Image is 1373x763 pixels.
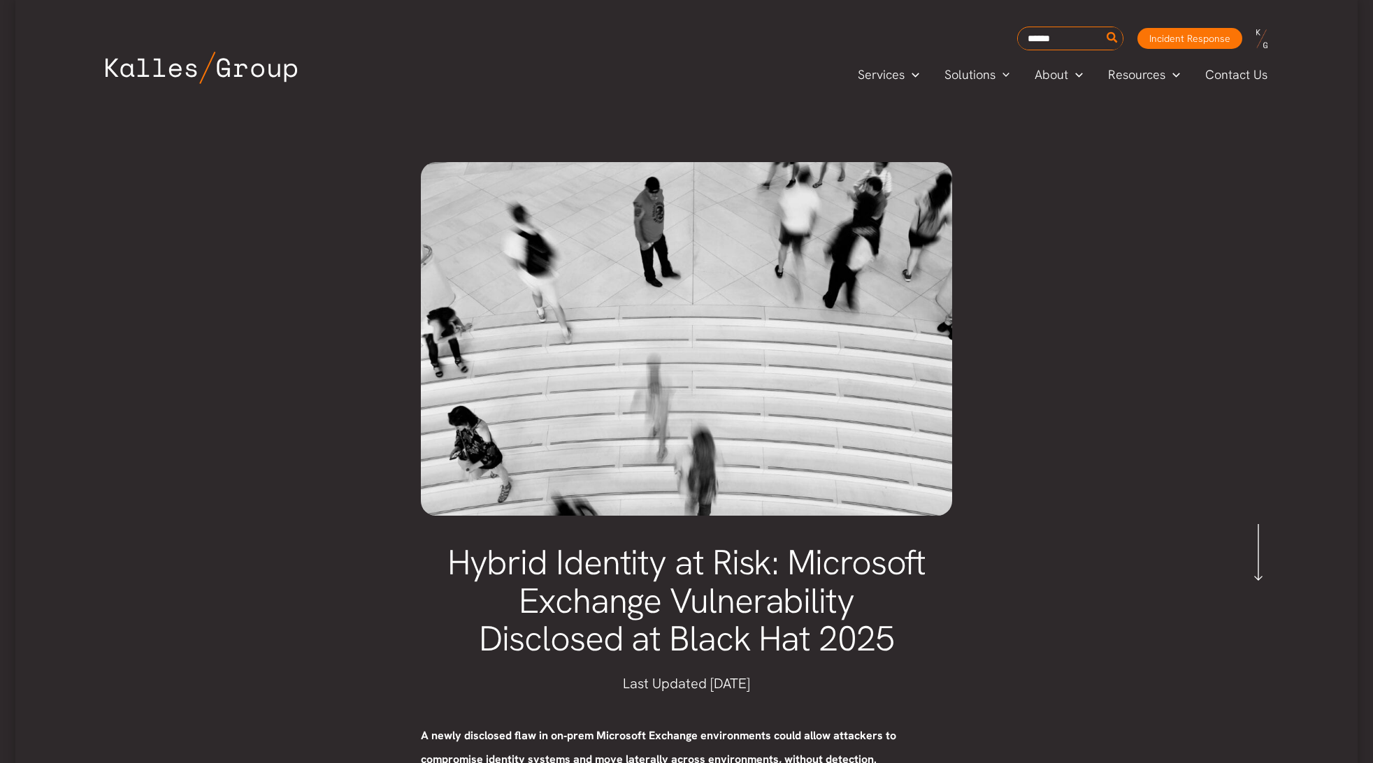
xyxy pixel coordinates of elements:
[995,64,1010,85] span: Menu Toggle
[106,52,297,84] img: Kalles Group
[1165,64,1180,85] span: Menu Toggle
[1068,64,1083,85] span: Menu Toggle
[1095,64,1193,85] a: ResourcesMenu Toggle
[421,162,952,516] img: Identity in Motion: Navigating Hidden Risks
[845,64,932,85] a: ServicesMenu Toggle
[623,674,750,692] span: Last Updated [DATE]
[932,64,1023,85] a: SolutionsMenu Toggle
[1035,64,1068,85] span: About
[905,64,919,85] span: Menu Toggle
[1022,64,1095,85] a: AboutMenu Toggle
[1137,28,1242,49] a: Incident Response
[1205,64,1267,85] span: Contact Us
[858,64,905,85] span: Services
[1193,64,1281,85] a: Contact Us
[447,539,926,661] span: Hybrid Identity at Risk: Microsoft Exchange Vulnerability Disclosed at Black Hat 2025
[1104,27,1121,50] button: Search
[1108,64,1165,85] span: Resources
[944,64,995,85] span: Solutions
[845,63,1281,86] nav: Primary Site Navigation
